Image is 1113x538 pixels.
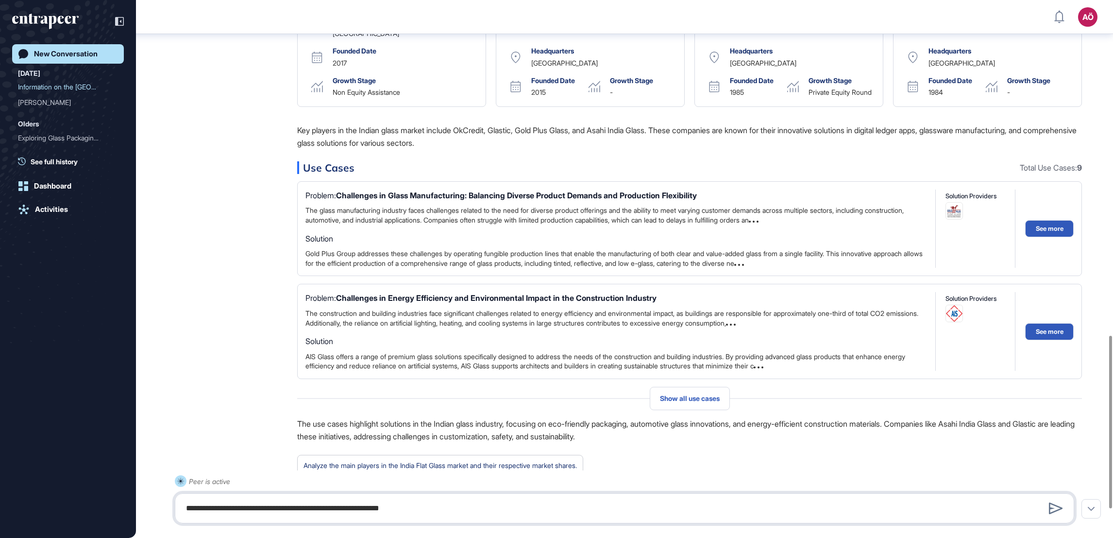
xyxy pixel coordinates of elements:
div: Headquarters [531,47,574,55]
button: AÖ [1078,7,1097,27]
img: image [946,203,962,219]
div: Olders [18,118,39,130]
a: Activities [12,200,124,219]
div: Activities [35,205,68,214]
div: Nash [18,95,118,110]
div: [GEOGRAPHIC_DATA] [928,59,995,67]
div: 1985 [730,88,744,96]
div: Dashboard [34,182,71,191]
div: Gold Plus Group addresses these challenges by operating fungible production lines that enable the... [305,249,926,268]
div: Exploring Glass Packaging... [18,130,110,146]
div: Use Cases [297,161,1082,174]
div: Solution [305,335,926,348]
span: Show all use cases [660,395,720,402]
b: Challenges in Energy Efficiency and Environmental Impact in the Construction Industry [336,293,657,303]
span: See full history [31,156,78,167]
div: Problem: [305,292,926,305]
div: Solution Providers [945,292,997,305]
div: Problem: [305,190,926,202]
img: image [946,305,962,322]
div: Information on the [GEOGRAPHIC_DATA] ... [18,79,110,95]
p: Key players in the Indian glass market include OkCredit, Glastic, Gold Plus Glass, and Asahi Indi... [297,124,1082,149]
div: Non Equity Assistance [333,88,400,96]
div: Founded Date [333,47,376,55]
div: Growth Stage [809,77,852,85]
div: New Conversation [34,50,98,58]
div: - [610,88,613,96]
div: entrapeer-logo [12,14,79,29]
div: 2017 [333,59,347,67]
b: Challenges in Glass Manufacturing: Balancing Diverse Product Demands and Production Flexibility [336,191,697,200]
div: The construction and building industries face significant challenges related to energy efficiency... [305,309,926,328]
a: image [945,202,963,220]
button: See more [1025,220,1074,237]
div: Headquarters [928,47,971,55]
div: [GEOGRAPHIC_DATA] [531,59,598,67]
div: Growth Stage [333,77,376,85]
div: Headquarters [730,47,773,55]
div: [PERSON_NAME] [18,95,110,110]
div: Founded Date [730,77,774,85]
div: Solution [305,233,926,245]
div: 2015 [531,88,546,96]
button: See more [1025,323,1074,340]
div: Analyze the main players in the India Flat Glass market and their respective market shares. [304,459,577,472]
b: 9 [1077,163,1082,173]
div: - [1007,88,1010,96]
a: Dashboard [12,176,124,196]
div: [DATE] [18,68,40,79]
div: Growth Stage [1007,77,1050,85]
div: Growth Stage [610,77,653,85]
div: Private Equity Round [809,88,872,96]
div: Founded Date [531,77,575,85]
div: [GEOGRAPHIC_DATA] [730,59,796,67]
div: The glass manufacturing industry faces challenges related to the need for diverse product offerin... [305,206,926,225]
div: Exploring Glass Packaging Solutions [18,130,118,146]
div: Information on the India Flat Glass Market [18,79,118,95]
div: Solution Providers [945,190,997,202]
div: Peer is active [189,475,230,487]
div: Total Use Cases: [1020,164,1082,172]
p: The use cases highlight solutions in the Indian glass industry, focusing on eco-friendly packagin... [297,417,1082,443]
a: New Conversation [12,44,124,64]
div: 1984 [928,88,943,96]
div: AIS Glass offers a range of premium glass solutions specifically designed to address the needs of... [305,352,926,371]
div: Founded Date [928,77,972,85]
a: See full history [18,156,124,167]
